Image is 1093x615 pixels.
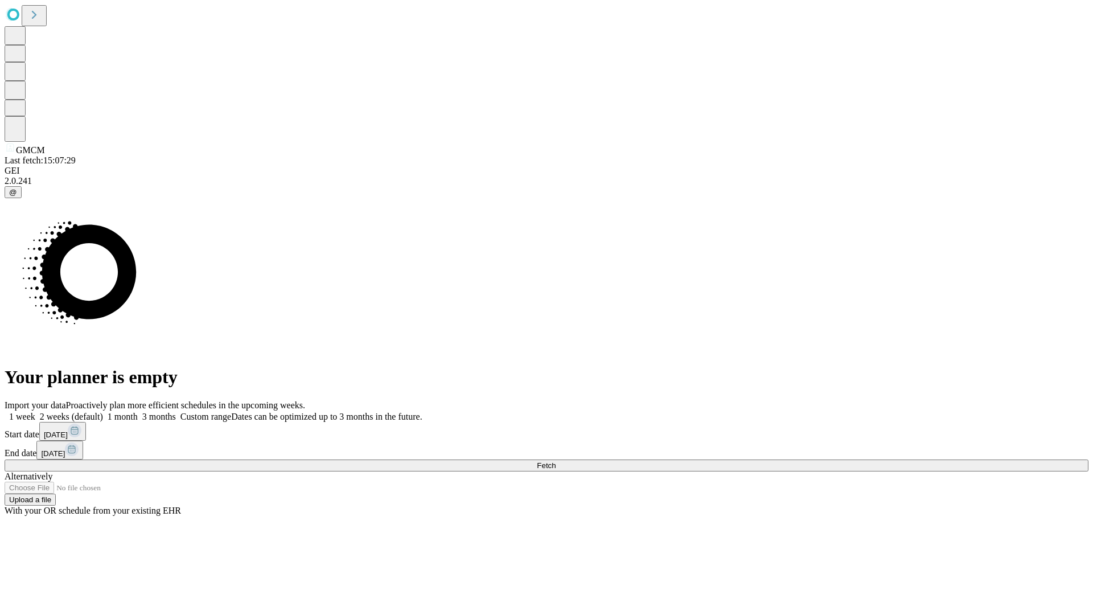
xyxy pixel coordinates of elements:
[142,412,176,421] span: 3 months
[9,188,17,196] span: @
[5,176,1088,186] div: 2.0.241
[5,460,1088,471] button: Fetch
[5,422,1088,441] div: Start date
[41,449,65,458] span: [DATE]
[9,412,35,421] span: 1 week
[39,422,86,441] button: [DATE]
[16,145,45,155] span: GMCM
[5,155,76,165] span: Last fetch: 15:07:29
[108,412,138,421] span: 1 month
[231,412,422,421] span: Dates can be optimized up to 3 months in the future.
[5,471,52,481] span: Alternatively
[5,506,181,515] span: With your OR schedule from your existing EHR
[180,412,231,421] span: Custom range
[5,494,56,506] button: Upload a file
[40,412,103,421] span: 2 weeks (default)
[5,367,1088,388] h1: Your planner is empty
[36,441,83,460] button: [DATE]
[537,461,556,470] span: Fetch
[66,400,305,410] span: Proactively plan more efficient schedules in the upcoming weeks.
[5,166,1088,176] div: GEI
[5,186,22,198] button: @
[44,430,68,439] span: [DATE]
[5,400,66,410] span: Import your data
[5,441,1088,460] div: End date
